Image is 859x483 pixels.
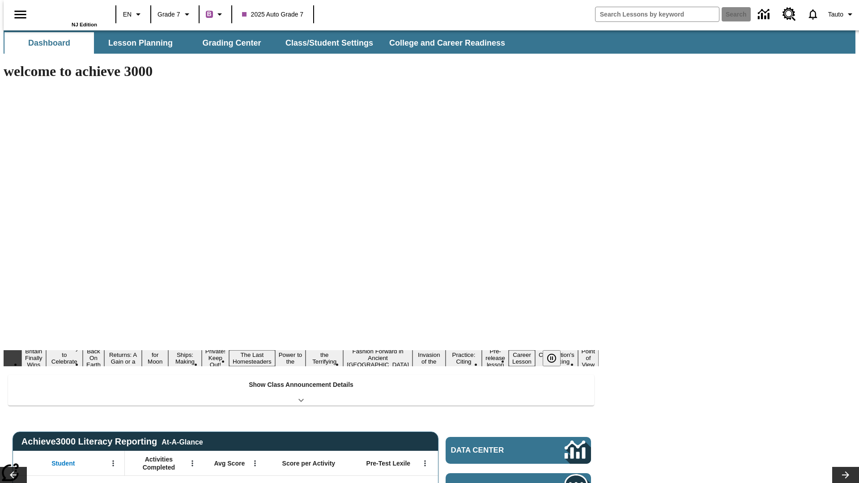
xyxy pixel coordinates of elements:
div: Pause [543,350,570,366]
button: Open Menu [186,457,199,470]
a: Resource Center, Will open in new tab [777,2,801,26]
button: Class/Student Settings [278,32,380,54]
span: EN [123,10,132,19]
button: Slide 6 Cruise Ships: Making Waves [168,343,202,373]
button: Grade: Grade 7, Select a grade [154,6,196,22]
button: Slide 10 Attack of the Terrifying Tomatoes [306,343,343,373]
button: Slide 16 The Constitution's Balancing Act [535,343,578,373]
button: Open Menu [418,457,432,470]
span: Tauto [828,10,843,19]
div: SubNavbar [4,32,513,54]
div: SubNavbar [4,30,855,54]
p: Show Class Announcement Details [249,380,353,390]
button: Slide 3 Back On Earth [83,347,104,369]
a: Data Center [446,437,591,464]
button: Profile/Settings [825,6,859,22]
div: Home [39,3,97,27]
span: Score per Activity [282,459,336,467]
button: Boost Class color is purple. Change class color [202,6,229,22]
span: Avg Score [214,459,245,467]
span: Achieve3000 Literacy Reporting [21,436,203,447]
a: Data Center [753,2,777,27]
button: Slide 13 Mixed Practice: Citing Evidence [446,343,482,373]
button: Slide 7 Private! Keep Out! [202,347,229,369]
input: search field [595,7,719,21]
button: College and Career Readiness [382,32,512,54]
button: Slide 2 Get Ready to Celebrate Juneteenth! [46,343,83,373]
button: Open Menu [248,457,262,470]
button: Slide 14 Pre-release lesson [482,347,509,369]
button: Pause [543,350,561,366]
button: Slide 9 Solar Power to the People [275,343,306,373]
span: Activities Completed [129,455,188,471]
div: At-A-Glance [162,436,203,446]
span: 2025 Auto Grade 7 [242,10,304,19]
button: Open Menu [106,457,120,470]
button: Slide 15 Career Lesson [509,350,535,366]
span: Pre-Test Lexile [366,459,411,467]
button: Slide 12 The Invasion of the Free CD [412,343,446,373]
span: Data Center [451,446,535,455]
button: Grading Center [187,32,276,54]
h1: welcome to achieve 3000 [4,63,599,80]
button: Lesson Planning [96,32,185,54]
span: Student [51,459,75,467]
button: Slide 5 Time for Moon Rules? [142,343,168,373]
div: Show Class Announcement Details [8,375,594,406]
button: Open side menu [7,1,34,28]
span: B [207,8,212,20]
button: Language: EN, Select a language [119,6,148,22]
button: Slide 4 Free Returns: A Gain or a Drain? [104,343,142,373]
button: Slide 11 Fashion Forward in Ancient Rome [343,347,412,369]
button: Slide 17 Point of View [578,347,599,369]
button: Dashboard [4,32,94,54]
button: Lesson carousel, Next [832,467,859,483]
a: Notifications [801,3,825,26]
button: Slide 1 Britain Finally Wins [21,347,46,369]
span: Grade 7 [157,10,180,19]
button: Slide 8 The Last Homesteaders [229,350,275,366]
span: NJ Edition [72,22,97,27]
a: Home [39,4,97,22]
